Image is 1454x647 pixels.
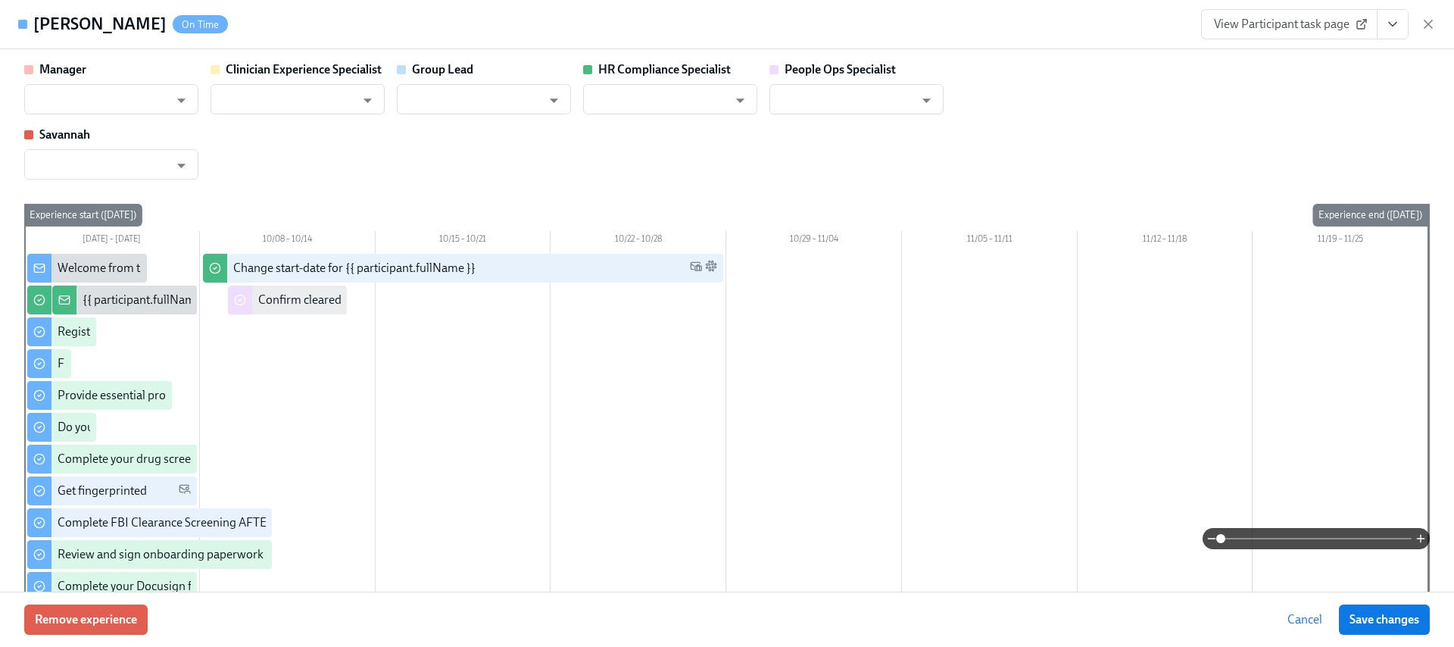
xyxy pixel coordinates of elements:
button: View task page [1377,9,1409,39]
h4: [PERSON_NAME] [33,13,167,36]
button: Open [729,89,752,112]
button: Cancel [1277,605,1333,635]
span: Personal Email [179,483,191,500]
div: Complete your drug screening [58,451,214,467]
div: Complete your Docusign forms [58,578,219,595]
button: Open [542,89,566,112]
strong: HR Compliance Specialist [598,62,731,77]
span: On Time [173,19,228,30]
button: Open [356,89,379,112]
div: Get fingerprinted [58,483,147,499]
span: Cancel [1287,612,1322,627]
button: Open [170,89,193,112]
div: 10/29 – 11/04 [726,231,902,251]
div: Do your background check in Checkr [58,419,246,436]
span: Work Email [690,260,702,277]
div: 11/19 – 11/25 [1253,231,1428,251]
div: 11/12 – 11/18 [1078,231,1253,251]
div: Fill out the onboarding form [58,355,204,372]
div: Review and sign onboarding paperwork in [GEOGRAPHIC_DATA] [58,546,396,563]
strong: Manager [39,62,86,77]
strong: Clinician Experience Specialist [226,62,382,77]
button: Open [915,89,938,112]
button: Remove experience [24,605,148,635]
span: View Participant task page [1214,17,1365,32]
div: Change start-date for {{ participant.fullName }} [233,260,476,277]
div: Welcome from the Charlie Health Compliance Team 👋 [58,260,342,277]
button: Save changes [1339,605,1430,635]
div: 10/22 – 10/28 [551,231,726,251]
button: Open [170,154,193,177]
div: 10/08 – 10/14 [200,231,376,251]
div: Experience end ([DATE]) [1312,204,1428,227]
div: Provide essential professional documentation [58,387,294,404]
div: 10/15 – 10/21 [376,231,551,251]
div: Complete FBI Clearance Screening AFTER Fingerprinting [58,514,352,531]
div: 11/05 – 11/11 [902,231,1078,251]
span: Save changes [1349,612,1419,627]
span: Remove experience [35,612,137,627]
div: [DATE] – [DATE] [24,231,200,251]
div: Register on the [US_STATE] [MEDICAL_DATA] website [58,323,337,340]
div: {{ participant.fullName }} has filled out the onboarding form [83,292,392,308]
span: Slack [705,260,717,277]
div: Experience start ([DATE]) [23,204,142,227]
strong: Group Lead [412,62,473,77]
strong: People Ops Specialist [785,62,896,77]
strong: Savannah [39,127,90,142]
div: Confirm cleared by People Ops [258,292,418,308]
a: View Participant task page [1201,9,1378,39]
